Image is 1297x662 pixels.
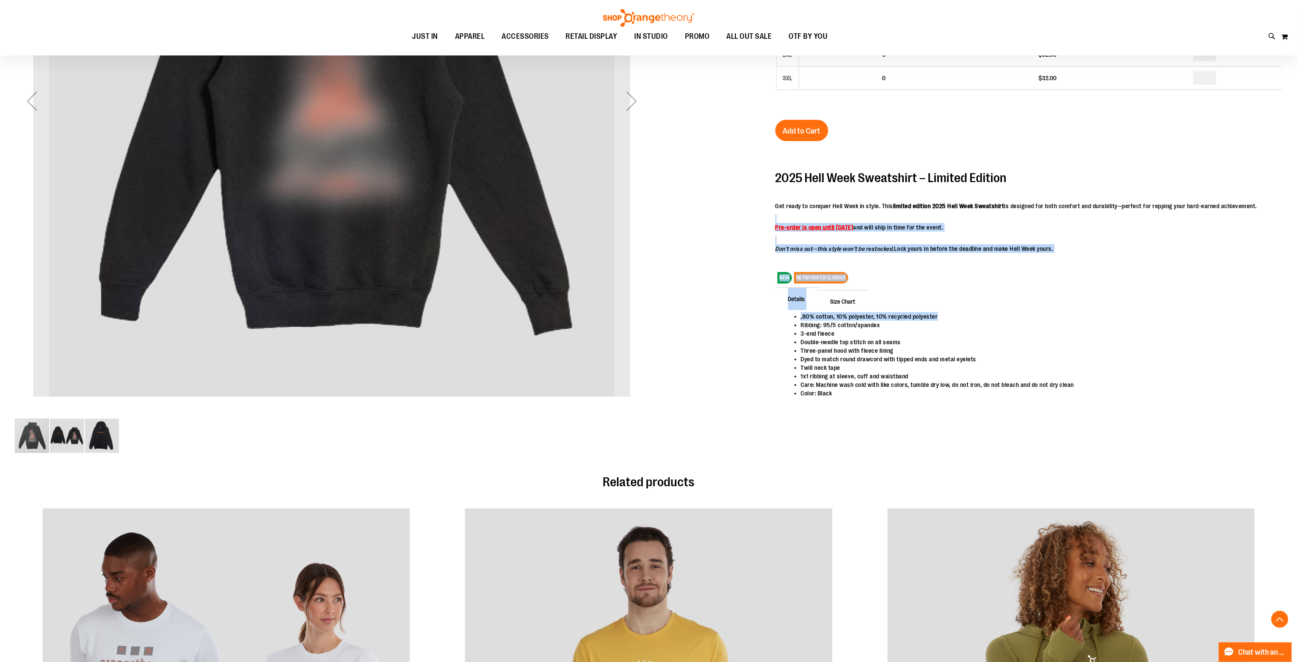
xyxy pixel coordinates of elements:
[801,372,1274,380] li: 1x1 ribbing at sleeve, cuff and waistband
[455,27,485,46] span: APPAREL
[882,51,885,58] span: 0
[972,74,1123,82] div: $32.00
[801,321,1274,329] li: Ribbing: 95/5 cotton/spandex
[801,363,1274,372] li: Twill neck tape
[635,27,668,46] span: IN STUDIO
[775,171,1257,185] h2: 2025 Hell Week Sweatshirt – Limited Edition
[502,27,549,46] span: ACCESSORIES
[50,419,84,453] img: 2025 Hell Week Hooded Sweatshirt
[50,418,85,454] div: image 2 of 3
[775,245,894,252] em: Don’t miss out—this style won’t be restocked.
[794,272,848,284] span: NETWORK EXCLUSIVE
[801,389,1274,398] li: Color: Black
[801,346,1274,355] li: Three-panel hood with fleece lining
[775,287,818,310] span: Details
[602,9,696,27] img: Shop Orangetheory
[818,290,868,312] span: Size Chart
[412,27,438,46] span: JUST IN
[85,418,119,454] div: image 3 of 3
[778,272,792,284] span: NEW
[775,244,1257,253] p: Lock yours in before the deadline and make Hell Week yours.
[1239,648,1287,656] span: Chat with an Expert
[781,72,794,84] div: 3XL
[1219,642,1292,662] button: Chat with an Expert
[789,27,828,46] span: OTF BY YOU
[603,475,694,489] span: Related products
[775,223,1257,232] p: and will ship in time for the event.
[882,75,885,81] span: 0
[775,120,828,141] button: Add to Cart
[801,380,1274,389] li: Care: Machine wash cold with like colors, tumble dry low, do not iron, do not bleach and do not d...
[801,338,1274,346] li: Double-needle top stitch on all seams
[783,126,821,136] span: Add to Cart
[801,312,1274,321] li: ,80% cotton, 10% polyester, 10% recycled polyester
[685,27,710,46] span: PROMO
[727,27,772,46] span: ALL OUT SALE
[1271,611,1288,628] button: Back To Top
[775,224,853,231] strong: Pre-order is open until [DATE]
[801,355,1274,363] li: Dyed to match round drawcord with tipped ends and metal eyelets
[893,203,1004,209] strong: limited edition 2025 Hell Week Sweatshirt
[566,27,618,46] span: RETAIL DISPLAY
[85,419,119,453] img: 2025 Hell Week Hooded Sweatshirt
[775,202,1257,210] p: Get ready to conquer Hell Week in style. This is designed for both comfort and durability—perfect...
[15,418,50,454] div: image 1 of 3
[801,329,1274,338] li: 3-end fleece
